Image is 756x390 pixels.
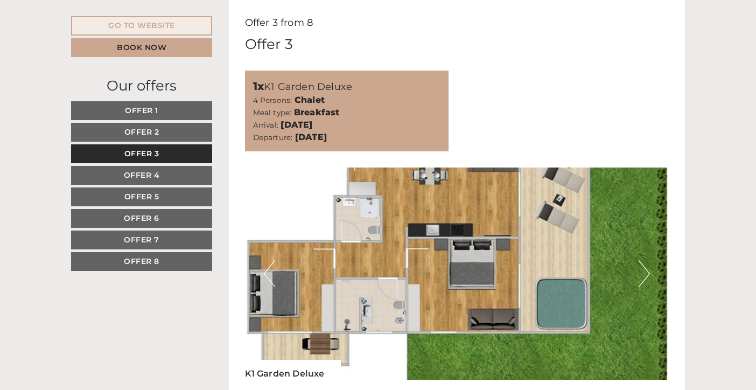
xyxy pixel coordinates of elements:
div: Offer 3 [245,34,293,54]
b: [DATE] [281,120,312,130]
span: Offer 7 [124,235,159,245]
b: 1x [253,80,264,93]
span: Offer 6 [124,213,159,223]
div: K1 Garden Deluxe [245,360,341,380]
small: Meal type: [253,108,292,117]
b: Chalet [295,95,325,105]
small: Departure: [253,133,293,142]
span: Offer 2 [124,127,159,137]
button: Next [639,260,650,287]
b: [DATE] [295,132,327,142]
div: Our offers [71,76,212,96]
span: Offer 5 [124,192,159,201]
span: Offer 3 from 8 [245,17,313,29]
img: image [245,168,669,380]
span: Offer 8 [124,256,159,266]
div: K1 Garden Deluxe [253,79,441,94]
a: Book now [71,38,212,57]
b: Breakfast [294,107,340,117]
span: Offer 4 [124,170,160,180]
span: Offer 1 [125,106,158,115]
small: 4 Persons: [253,96,292,105]
small: Arrival: [253,121,279,129]
button: Previous [264,260,275,287]
a: Go to website [71,16,212,36]
span: Offer 3 [124,149,159,158]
